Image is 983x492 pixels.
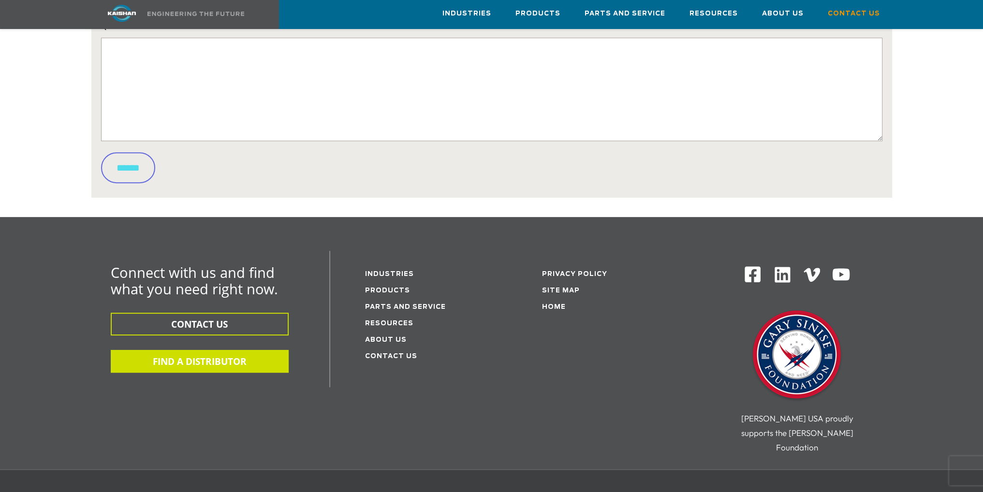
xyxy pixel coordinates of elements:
a: Industries [442,0,491,27]
a: Site Map [542,288,580,294]
button: FIND A DISTRIBUTOR [111,350,289,373]
button: CONTACT US [111,313,289,335]
span: Contact Us [828,8,880,19]
a: Privacy Policy [542,271,607,277]
a: About Us [762,0,804,27]
a: Industries [365,271,414,277]
span: Parts and Service [585,8,665,19]
span: Products [515,8,560,19]
img: Engineering the future [147,12,244,16]
span: [PERSON_NAME] USA proudly supports the [PERSON_NAME] Foundation [741,413,853,452]
a: Contact Us [365,353,417,360]
span: Industries [442,8,491,19]
a: About Us [365,337,407,343]
span: Connect with us and find what you need right now. [111,263,278,298]
img: Gary Sinise Foundation [748,307,845,404]
span: Resources [690,8,738,19]
span: About Us [762,8,804,19]
a: Resources [365,320,413,327]
img: Linkedin [773,265,792,284]
img: Youtube [832,265,851,284]
img: Facebook [744,265,762,283]
a: Products [365,288,410,294]
a: Parts and Service [585,0,665,27]
img: Vimeo [804,268,820,282]
a: Contact Us [828,0,880,27]
img: kaishan logo [86,5,158,22]
a: Home [542,304,566,310]
a: Resources [690,0,738,27]
a: Parts and service [365,304,446,310]
a: Products [515,0,560,27]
